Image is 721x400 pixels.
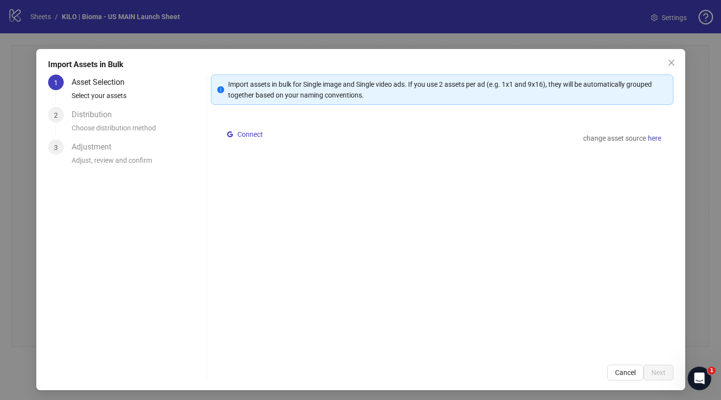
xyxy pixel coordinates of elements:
div: Import Assets in Bulk [48,59,673,71]
span: Cancel [615,369,636,376]
span: 1 [54,79,58,87]
button: Next [644,365,673,380]
span: 1 [708,367,716,375]
span: close [668,59,675,67]
button: Connect [222,128,266,140]
span: info-circle [217,86,224,93]
div: change asset source [583,132,662,144]
span: 3 [54,144,58,151]
div: Import assets in bulk for Single image and Single video ads. If you use 2 assets per ad (e.g. 1x1... [228,79,667,100]
iframe: Intercom live chat [688,367,711,390]
div: Distribution [72,107,120,123]
div: Select your assets [72,90,203,107]
span: google [226,131,233,138]
span: 2 [54,111,58,119]
button: Close [664,55,679,71]
span: Connect [237,130,262,138]
div: Asset Selection [72,75,132,90]
div: Adjustment [72,139,119,155]
span: here [648,133,661,144]
div: Choose distribution method [72,123,203,139]
a: here [647,132,662,144]
div: Adjust, review and confirm [72,155,203,172]
button: Cancel [607,365,644,380]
